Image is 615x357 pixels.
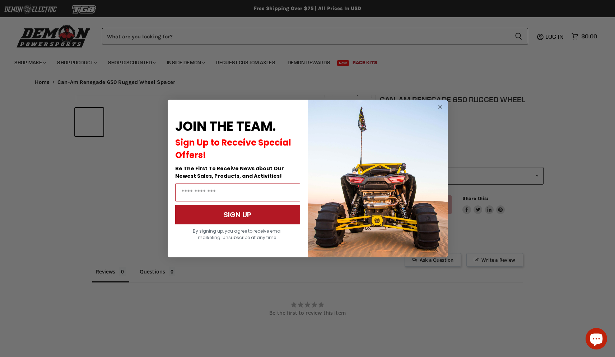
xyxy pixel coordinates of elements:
[436,103,445,111] button: Close dialog
[175,137,291,161] span: Sign Up to Receive Special Offers!
[193,228,283,241] span: By signing up, you agree to receive email marketing. Unsubscribe at any time.
[308,100,448,257] img: a9095488-b6e7-41ba-879d-588abfab540b.jpeg
[175,117,276,135] span: JOIN THE TEAM.
[175,165,284,180] span: Be The First To Receive News about Our Newest Sales, Products, and Activities!
[175,184,300,201] input: Email Address
[175,205,300,224] button: SIGN UP
[583,328,609,351] inbox-online-store-chat: Shopify online store chat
